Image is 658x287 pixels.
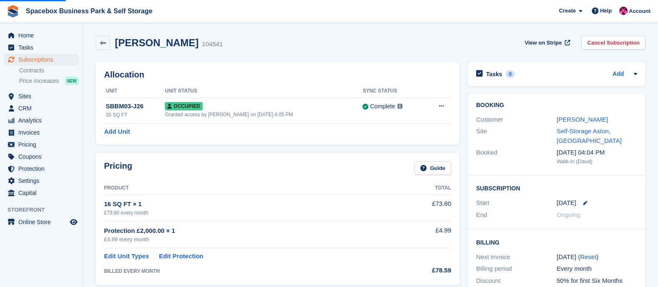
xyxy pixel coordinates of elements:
a: Add Unit [104,127,130,137]
span: Pricing [18,139,68,150]
div: 16 SQ FT × 1 [104,200,395,209]
div: BILLED EVERY MONTH [104,267,395,275]
div: Discount [476,276,557,286]
h2: Pricing [104,161,132,175]
a: menu [4,90,79,102]
div: 104541 [202,40,223,49]
span: Account [629,7,651,15]
span: Capital [18,187,68,199]
a: menu [4,115,79,126]
a: [PERSON_NAME] [557,116,608,123]
a: Guide [415,161,451,175]
span: CRM [18,102,68,114]
div: Protection £2,000.00 × 1 [104,226,395,236]
div: NEW [65,77,79,85]
div: Complete [370,102,395,111]
span: Settings [18,175,68,187]
th: Total [395,182,451,195]
th: Unit [104,85,165,98]
div: £73.60 every month [104,209,395,217]
img: Avishka Chauhan [619,7,628,15]
div: £4.99 every month [104,235,395,244]
a: menu [4,151,79,162]
a: menu [4,42,79,53]
span: Occupied [165,102,202,110]
span: Coupons [18,151,68,162]
a: menu [4,102,79,114]
span: Help [600,7,612,15]
div: Site [476,127,557,145]
div: Every month [557,264,638,274]
a: Edit Protection [159,252,204,261]
a: menu [4,54,79,65]
a: Preview store [69,217,79,227]
span: Invoices [18,127,68,138]
a: Reset [580,253,596,260]
div: Next invoice [476,252,557,262]
th: Sync Status [363,85,424,98]
span: Create [559,7,576,15]
div: Customer [476,115,557,125]
span: Analytics [18,115,68,126]
span: Price increases [19,77,59,85]
span: View on Stripe [525,39,562,47]
a: View on Stripe [521,36,572,50]
a: Contracts [19,67,79,75]
span: Ongoing [557,211,581,218]
a: Price increases NEW [19,76,79,85]
img: icon-info-grey-7440780725fd019a000dd9b08b2336e03edf1995a4989e88bcd33f0948082b44.svg [397,104,402,109]
a: menu [4,187,79,199]
h2: Billing [476,238,637,246]
div: £78.59 [395,266,451,275]
div: 50% for first Six Months [557,276,638,286]
td: £4.99 [395,221,451,248]
div: 35 SQ FT [106,111,165,119]
img: stora-icon-8386f47178a22dfd0bd8f6a31ec36ba5ce8667c1dd55bd0f319d3a0aa187defe.svg [7,5,19,17]
a: menu [4,139,79,150]
a: menu [4,127,79,138]
span: Home [18,30,68,41]
h2: Subscription [476,184,637,192]
a: menu [4,163,79,175]
h2: [PERSON_NAME] [115,37,199,48]
div: 0 [506,70,515,78]
span: Online Store [18,216,68,228]
div: [DATE] 04:04 PM [557,148,638,157]
span: Tasks [18,42,68,53]
a: Edit Unit Types [104,252,149,261]
div: Billing period [476,264,557,274]
td: £73.60 [395,195,451,221]
a: menu [4,175,79,187]
div: Booked [476,148,557,165]
a: menu [4,216,79,228]
div: Start [476,198,557,208]
span: Sites [18,90,68,102]
span: Protection [18,163,68,175]
div: Walk-in (Daud) [557,157,638,166]
a: Self-Storage Aston, [GEOGRAPHIC_DATA] [557,127,622,144]
div: SBBM03-J26 [106,102,165,111]
a: menu [4,30,79,41]
a: Cancel Subscription [581,36,646,50]
time: 2025-08-31 00:00:00 UTC [557,198,576,208]
th: Product [104,182,395,195]
a: Add [613,70,624,79]
h2: Allocation [104,70,451,80]
div: Granted access by [PERSON_NAME] on [DATE] 4:05 PM [165,111,363,118]
th: Unit Status [165,85,363,98]
span: Storefront [7,206,83,214]
div: [DATE] ( ) [557,252,638,262]
h2: Tasks [486,70,502,78]
div: End [476,210,557,220]
span: Subscriptions [18,54,68,65]
h2: Booking [476,102,637,109]
a: Spacebox Business Park & Self Storage [22,4,156,18]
